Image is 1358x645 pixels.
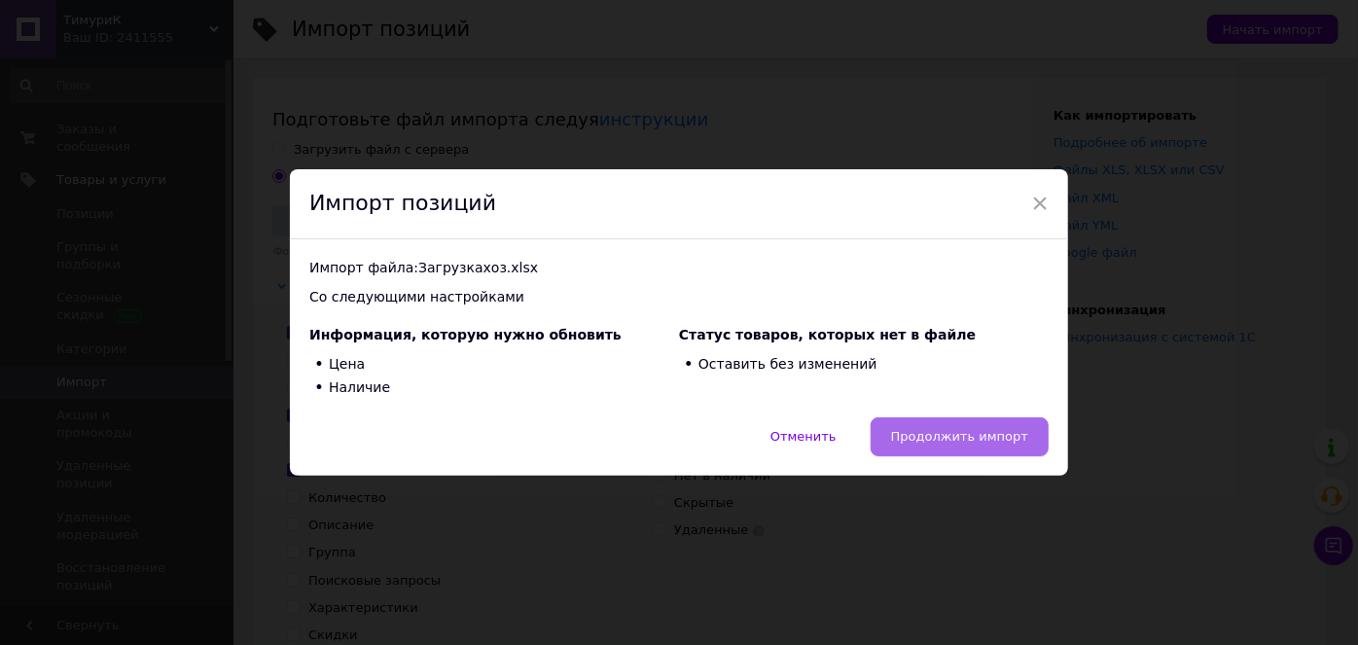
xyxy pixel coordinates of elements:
[309,352,679,376] li: Цена
[871,417,1049,456] button: Продолжить импорт
[1031,187,1049,220] span: ×
[290,169,1068,239] div: Импорт позиций
[679,352,1049,376] li: Оставить без изменений
[679,327,976,342] span: Статус товаров, которых нет в файле
[309,376,679,401] li: Наличие
[309,259,1049,278] div: Импорт файла: Загрузкахоз.xlsx
[309,288,1049,307] div: Со следующими настройками
[891,429,1028,444] span: Продолжить импорт
[750,417,857,456] button: Отменить
[770,429,837,444] span: Отменить
[309,327,622,342] span: Информация, которую нужно обновить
